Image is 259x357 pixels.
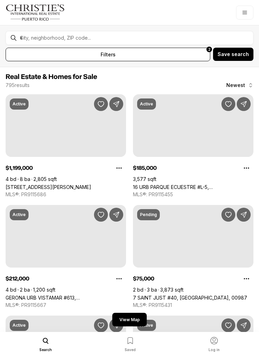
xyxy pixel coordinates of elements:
button: Save Property: 7 SAINT JUST #40 [221,208,235,222]
button: Save Property: 127 JARDINES DE COUNTRY CLUB #BW127 [221,318,235,332]
span: 2 [208,47,211,52]
p: Active [13,101,26,107]
button: Share Property [109,208,123,222]
p: Active [13,212,26,217]
button: Property options [240,161,253,175]
button: Save search [213,48,253,61]
button: Property options [112,272,126,286]
button: Save Property: 11 BUCARE [94,97,108,111]
p: Active [13,323,26,328]
button: Save Property: 229 - 2 [94,318,108,332]
button: filters2 [6,48,210,61]
span: Save search [218,51,249,57]
button: Share Property [237,208,251,222]
button: Share Property [237,97,251,111]
a: 7 SAINT JUST #40, CAROLINA PR, 00987 [133,295,247,301]
button: Property options [240,272,253,286]
button: Property options [112,161,126,175]
button: Save Property: 16 URB PARQUE ECUESTRE #L-5 [221,97,235,111]
button: Save Property: GERONA URB VISTAMAR #613 [94,208,108,222]
button: Share Property [109,97,123,111]
p: Pending [140,212,157,217]
p: 795 results [6,82,30,88]
button: Share Property [237,318,251,332]
a: 16 URB PARQUE ECUESTRE #L-5, CAROLINA PR, 00987 [133,184,253,190]
p: Active [140,101,153,107]
button: Newest [222,78,258,92]
span: Newest [226,82,245,88]
button: Share Property [109,318,123,332]
img: logo [6,4,65,21]
button: View Map [112,313,147,326]
a: 11 BUCARE, SAN JUAN PR, 00913 [6,184,91,190]
span: Real Estate & Homes for Sale [6,73,97,80]
span: filters [101,51,116,58]
a: GERONA URB VISTAMAR #613, CAROLINA PR, 00983 [6,295,126,301]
